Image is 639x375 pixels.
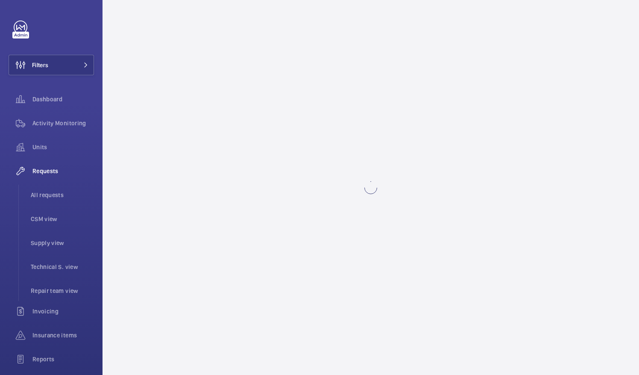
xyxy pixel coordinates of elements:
[32,167,94,175] span: Requests
[31,239,94,247] span: Supply view
[32,119,94,127] span: Activity Monitoring
[31,286,94,295] span: Repair team view
[32,331,94,340] span: Insurance items
[31,215,94,223] span: CSM view
[32,61,48,69] span: Filters
[32,307,94,316] span: Invoicing
[9,55,94,75] button: Filters
[31,263,94,271] span: Technical S. view
[32,95,94,103] span: Dashboard
[32,355,94,363] span: Reports
[31,191,94,199] span: All requests
[32,143,94,151] span: Units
